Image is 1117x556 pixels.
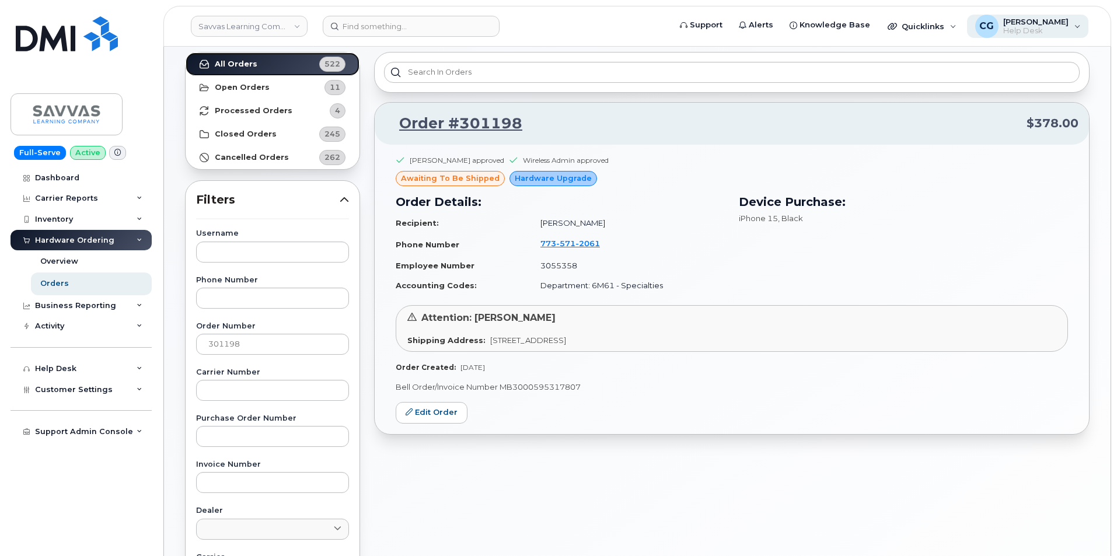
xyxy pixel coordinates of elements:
h3: Device Purchase: [739,193,1068,211]
a: Open Orders11 [186,76,359,99]
span: CG [979,19,994,33]
div: [PERSON_NAME] approved [410,155,504,165]
span: 4 [335,105,340,116]
div: Cindy Gornick [967,15,1089,38]
a: 7735712061 [540,239,614,248]
a: Alerts [731,13,781,37]
strong: Shipping Address: [407,335,486,345]
a: Order #301198 [385,113,522,134]
span: $378.00 [1027,115,1078,132]
a: Cancelled Orders262 [186,146,359,169]
span: Attention: [PERSON_NAME] [421,312,556,323]
h3: Order Details: [396,193,725,211]
span: 571 [556,239,575,248]
span: 773 [540,239,600,248]
div: Wireless Admin approved [523,155,609,165]
iframe: Messenger Launcher [1066,505,1108,547]
strong: All Orders [215,60,257,69]
input: Search in orders [384,62,1080,83]
td: [PERSON_NAME] [530,213,725,233]
span: , Black [778,214,803,223]
a: Knowledge Base [781,13,878,37]
span: 11 [330,82,340,93]
strong: Processed Orders [215,106,292,116]
label: Dealer [196,507,349,515]
span: 245 [324,128,340,139]
strong: Closed Orders [215,130,277,139]
a: Closed Orders245 [186,123,359,146]
strong: Recipient: [396,218,439,228]
label: Phone Number [196,277,349,284]
label: Order Number [196,323,349,330]
span: Support [690,19,722,31]
label: Carrier Number [196,369,349,376]
span: Knowledge Base [800,19,870,31]
strong: Order Created: [396,363,456,372]
span: awaiting to be shipped [401,173,500,184]
span: [PERSON_NAME] [1003,17,1069,26]
label: Invoice Number [196,461,349,468]
strong: Accounting Codes: [396,281,477,290]
input: Find something... [323,16,500,37]
p: Bell Order/Invoice Number MB3000595317807 [396,382,1068,393]
strong: Employee Number [396,261,474,270]
span: 262 [324,152,340,163]
span: [DATE] [460,363,485,372]
a: Edit Order [396,402,467,424]
span: Filters [196,191,340,208]
label: Username [196,230,349,237]
span: Hardware Upgrade [515,173,592,184]
strong: Phone Number [396,240,459,249]
span: Help Desk [1003,26,1069,36]
a: Support [672,13,731,37]
span: 2061 [575,239,600,248]
td: 3055358 [530,256,725,276]
span: [STREET_ADDRESS] [490,335,566,345]
span: Quicklinks [902,22,944,31]
span: 522 [324,58,340,69]
label: Purchase Order Number [196,415,349,422]
strong: Cancelled Orders [215,153,289,162]
a: Processed Orders4 [186,99,359,123]
div: Quicklinks [879,15,965,38]
a: All Orders522 [186,53,359,76]
span: iPhone 15 [739,214,778,223]
strong: Open Orders [215,83,270,92]
a: Savvas Learning Company LLC [191,16,308,37]
span: Alerts [749,19,773,31]
td: Department: 6M61 - Specialties [530,275,725,296]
